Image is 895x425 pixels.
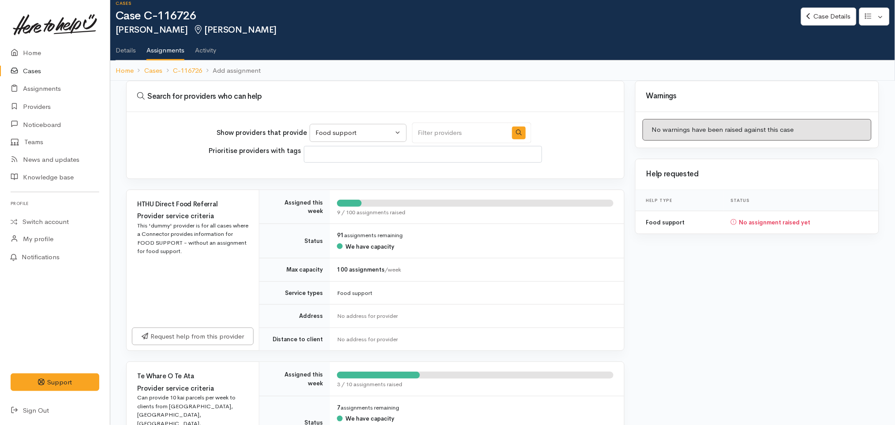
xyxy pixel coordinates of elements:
h4: Te Whare O Te Ata [137,373,248,380]
td: Max capacity [259,258,330,282]
div: Food support [337,289,614,298]
td: Service types [259,281,330,305]
h2: [PERSON_NAME] [116,25,801,35]
nav: breadcrumb [110,60,895,81]
div: assignments remaining [337,403,614,412]
td: Status [259,224,330,258]
div: No address for provider [337,335,614,344]
div: No address for provider [337,312,614,321]
a: Activity [195,35,216,60]
th: Help type [636,190,724,211]
b: 7 [337,404,341,411]
label: Provider service criteria [137,211,214,221]
a: Request help from this provider [132,328,254,346]
h4: HTHU Direct Food Referral [137,201,248,208]
h3: Warnings [646,92,868,101]
td: Assigned this week [259,190,330,224]
button: Support [11,373,99,391]
b: 91 [337,231,344,239]
h6: Profile [11,198,99,209]
td: Address [259,305,330,328]
div: 3 / 10 assignments raised [337,380,614,389]
b: We have capacity [345,415,394,422]
a: Case Details [801,7,856,26]
h6: Cases [116,1,801,6]
a: Home [116,66,134,76]
input: Search [412,123,507,143]
b: No assignment raised yet [731,219,811,226]
span: [PERSON_NAME] [193,24,277,35]
span: /week [385,266,401,273]
button: Food support [310,124,407,142]
div: assignments remaining [337,231,614,240]
div: Food support [315,128,393,138]
h1: Case C-116726 [116,10,801,22]
td: Distance to client [259,328,330,350]
h3: Search for providers who can help [132,92,619,101]
div: 9 / 100 assignments raised [337,208,614,217]
a: Details [116,35,136,60]
a: Assignments [146,35,184,60]
th: Status [724,190,879,211]
li: Add assignment [202,66,261,76]
label: Provider service criteria [137,384,214,394]
a: Cases [144,66,162,76]
td: Assigned this week [259,362,330,396]
h3: Help requested [641,170,873,179]
b: 100 assignments [337,266,385,273]
b: Food support [646,219,685,226]
a: C-116726 [173,66,202,76]
label: Prioritise providers with tags [209,146,301,165]
label: Show providers that provide [217,128,307,138]
textarea: Search [310,149,315,160]
div: This 'dummy' provider is for all cases where a Connector provides information for FOOD SUPPORT - ... [137,221,248,256]
b: We have capacity [345,243,394,250]
div: No warnings have been raised against this case [643,119,872,141]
